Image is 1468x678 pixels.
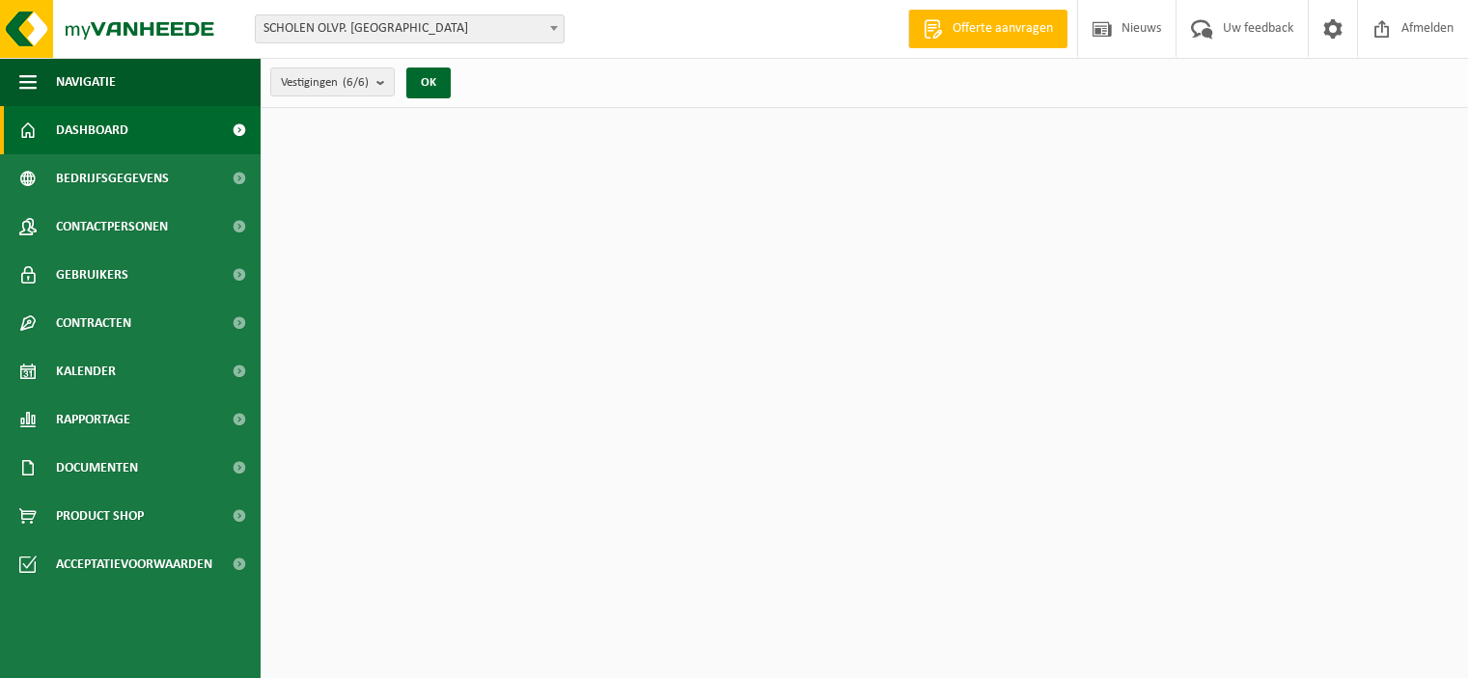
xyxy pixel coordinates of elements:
span: SCHOLEN OLVP. ST NIKLAAS VZW - SINT-NIKLAAS [255,14,565,43]
count: (6/6) [343,76,369,89]
a: Offerte aanvragen [908,10,1067,48]
span: Contracten [56,299,131,347]
button: OK [406,68,451,98]
span: Gebruikers [56,251,128,299]
span: SCHOLEN OLVP. ST NIKLAAS VZW - SINT-NIKLAAS [256,15,564,42]
span: Dashboard [56,106,128,154]
span: Acceptatievoorwaarden [56,540,212,588]
span: Contactpersonen [56,203,168,251]
span: Vestigingen [281,68,369,97]
span: Navigatie [56,58,116,106]
button: Vestigingen(6/6) [270,68,395,96]
span: Documenten [56,444,138,492]
span: Bedrijfsgegevens [56,154,169,203]
span: Kalender [56,347,116,395]
span: Offerte aanvragen [948,19,1058,39]
span: Rapportage [56,395,130,444]
span: Product Shop [56,492,144,540]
